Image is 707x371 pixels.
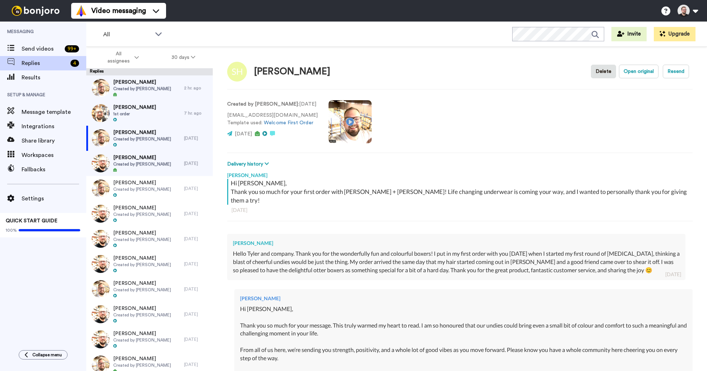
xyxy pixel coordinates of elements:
div: 4 [70,60,79,67]
span: [PERSON_NAME] [113,79,171,86]
img: 0ebeb185-aceb-4ea7-b17b-5d5448b0a189-thumb.jpg [92,255,110,273]
div: [DATE] [184,236,209,242]
span: Created by [PERSON_NAME] [113,161,171,167]
span: Created by [PERSON_NAME] [113,287,171,293]
p: [EMAIL_ADDRESS][DOMAIN_NAME] Template used: [227,112,318,127]
button: Delete [591,65,616,78]
span: Created by [PERSON_NAME] [113,237,171,242]
span: [PERSON_NAME] [113,255,171,262]
span: [PERSON_NAME] [113,204,171,212]
span: [PERSON_NAME] [113,280,171,287]
span: Collapse menu [32,352,62,358]
span: Replies [22,59,68,68]
a: [PERSON_NAME]Created by [PERSON_NAME][DATE] [86,277,213,302]
img: 11682276-afbd-4b54-bc4a-fbbc98e51baf-thumb.jpg [92,180,110,198]
img: 0ebeb185-aceb-4ea7-b17b-5d5448b0a189-thumb.jpg [92,305,110,323]
span: Created by [PERSON_NAME] [113,337,171,343]
div: [PERSON_NAME] [227,168,693,179]
div: [DATE] [184,337,209,342]
a: [PERSON_NAME]Created by [PERSON_NAME][DATE] [86,327,213,352]
div: [PERSON_NAME] [233,240,680,247]
span: Send videos [22,45,62,53]
span: Settings [22,194,86,203]
img: 0ebeb185-aceb-4ea7-b17b-5d5448b0a189-thumb.jpg [92,330,110,348]
a: [PERSON_NAME]1st order7 hr. ago [86,101,213,126]
div: [DATE] [184,362,209,367]
div: [DATE] [184,311,209,317]
span: Video messaging [91,6,146,16]
span: QUICK START GUIDE [6,218,58,223]
div: Hi [PERSON_NAME], Thank you so much for your first order with [PERSON_NAME] + [PERSON_NAME]! Life... [231,179,691,205]
span: [PERSON_NAME] [113,355,171,362]
a: [PERSON_NAME]Created by [PERSON_NAME][DATE] [86,226,213,251]
span: [DATE] [235,131,252,136]
div: 7 hr. ago [184,110,209,116]
div: [DATE] [184,211,209,217]
span: [PERSON_NAME] [113,229,171,237]
span: [PERSON_NAME] [113,104,156,111]
span: Share library [22,136,86,145]
a: Welcome First Order [264,120,313,125]
span: Created by [PERSON_NAME] [113,262,171,268]
button: Open original [619,65,658,78]
span: Created by [PERSON_NAME] [113,312,171,318]
a: [PERSON_NAME]Created by [PERSON_NAME][DATE] [86,151,213,176]
img: 11682276-afbd-4b54-bc4a-fbbc98e51baf-thumb.jpg [92,280,110,298]
div: Hello Tyler and company. Thank you for the wonderfully fun and colourful boxers! I put in my firs... [233,250,680,274]
span: [PERSON_NAME] [113,154,171,161]
img: 0ebeb185-aceb-4ea7-b17b-5d5448b0a189-thumb.jpg [92,205,110,223]
div: [DATE] [184,186,209,191]
div: [PERSON_NAME] [240,295,687,302]
span: Results [22,73,86,82]
span: Created by [PERSON_NAME] [113,212,171,217]
a: [PERSON_NAME]Created by [PERSON_NAME][DATE] [86,251,213,277]
span: Created by [PERSON_NAME] [113,136,171,142]
img: 11682276-afbd-4b54-bc4a-fbbc98e51baf-thumb.jpg [92,129,110,147]
img: vm-color.svg [75,5,87,17]
span: Integrations [22,122,86,131]
button: 30 days [155,51,212,64]
span: 1st order [113,111,156,117]
button: Collapse menu [19,350,68,360]
button: Delivery history [227,160,271,168]
a: [PERSON_NAME]Created by [PERSON_NAME][DATE] [86,302,213,327]
span: Workspaces [22,151,86,159]
button: Upgrade [654,27,695,41]
img: efa524da-70a9-41f2-aa42-4cb2d5cfdec7-thumb.jpg [92,104,110,122]
span: Created by [PERSON_NAME] [113,186,171,192]
button: Invite [611,27,647,41]
a: [PERSON_NAME]Created by [PERSON_NAME][DATE] [86,176,213,201]
a: [PERSON_NAME]Created by [PERSON_NAME][DATE] [86,201,213,226]
span: [PERSON_NAME] [113,305,171,312]
img: 0ebeb185-aceb-4ea7-b17b-5d5448b0a189-thumb.jpg [92,230,110,248]
div: [DATE] [184,261,209,267]
span: All [103,30,151,39]
div: 2 hr. ago [184,85,209,91]
span: [PERSON_NAME] [113,129,171,136]
div: Replies [86,68,213,75]
img: 0ebeb185-aceb-4ea7-b17b-5d5448b0a189-thumb.jpg [92,154,110,172]
button: Resend [663,65,689,78]
span: Created by [PERSON_NAME] [113,86,171,92]
img: 11682276-afbd-4b54-bc4a-fbbc98e51baf-thumb.jpg [92,79,110,97]
p: : [DATE] [227,101,318,108]
div: 99 + [65,45,79,52]
img: bj-logo-header-white.svg [9,6,63,16]
a: [PERSON_NAME]Created by [PERSON_NAME]2 hr. ago [86,75,213,101]
div: [DATE] [184,161,209,166]
div: [DATE] [231,207,688,214]
div: [DATE] [184,135,209,141]
span: All assignees [104,50,133,65]
div: [PERSON_NAME] [254,66,330,77]
strong: Created by [PERSON_NAME] [227,102,298,107]
img: Image of Stephanie Hammond [227,62,247,82]
a: [PERSON_NAME]Created by [PERSON_NAME][DATE] [86,126,213,151]
span: 100% [6,227,17,233]
span: [PERSON_NAME] [113,330,171,337]
div: [DATE] [184,286,209,292]
span: Fallbacks [22,165,86,174]
span: [PERSON_NAME] [113,179,171,186]
span: Created by [PERSON_NAME] [113,362,171,368]
span: Message template [22,108,86,116]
